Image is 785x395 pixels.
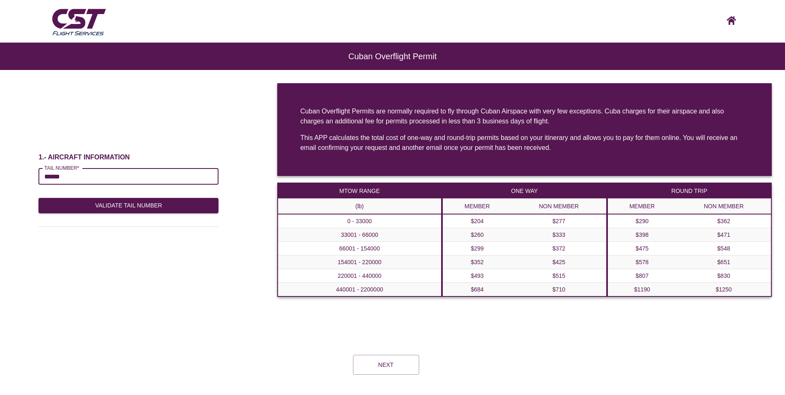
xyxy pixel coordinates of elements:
[677,255,771,269] td: $651
[677,242,771,255] td: $548
[33,56,752,57] h6: Cuban Overflight Permit
[300,133,749,153] div: This APP calculates the total cost of one-way and round-trip permits based on your itinerary and ...
[442,214,511,228] td: $204
[278,183,442,199] th: MTOW RANGE
[607,269,677,283] td: $807
[607,199,677,214] th: MEMBER
[442,199,511,214] th: MEMBER
[278,228,442,242] th: 33001 - 66000
[607,214,677,228] td: $290
[38,153,218,161] h6: 1.- AIRCRAFT INFORMATION
[442,283,511,297] td: $684
[677,283,771,297] td: $1250
[727,16,736,25] img: CST logo, click here to go home screen
[278,242,442,255] th: 66001 - 154000
[511,283,606,297] td: $710
[511,199,606,214] th: NON MEMBER
[277,183,442,297] table: a dense table
[511,242,606,255] td: $372
[607,242,677,255] td: $475
[442,255,511,269] td: $352
[677,214,771,228] td: $362
[607,228,677,242] td: $398
[607,183,772,297] table: a dense table
[44,164,79,171] label: TAIL NUMBER*
[442,228,511,242] td: $260
[353,355,419,375] button: Next
[278,199,442,214] th: (lb)
[278,214,442,228] th: 0 - 33000
[442,183,607,297] table: a dense table
[511,228,606,242] td: $333
[442,242,511,255] td: $299
[300,106,749,126] div: Cuban Overflight Permits are normally required to fly through Cuban Airspace with very few except...
[511,214,606,228] td: $277
[677,269,771,283] td: $830
[677,199,771,214] th: NON MEMBER
[278,255,442,269] th: 154001 - 220000
[38,198,218,213] button: Validate Tail Number
[511,255,606,269] td: $425
[607,183,771,199] th: ROUND TRIP
[607,283,677,297] td: $1190
[278,269,442,283] th: 220001 - 440000
[50,5,108,38] img: CST Flight Services logo
[607,255,677,269] td: $578
[442,269,511,283] td: $493
[511,269,606,283] td: $515
[442,183,606,199] th: ONE WAY
[677,228,771,242] td: $471
[278,283,442,297] th: 440001 - 2200000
